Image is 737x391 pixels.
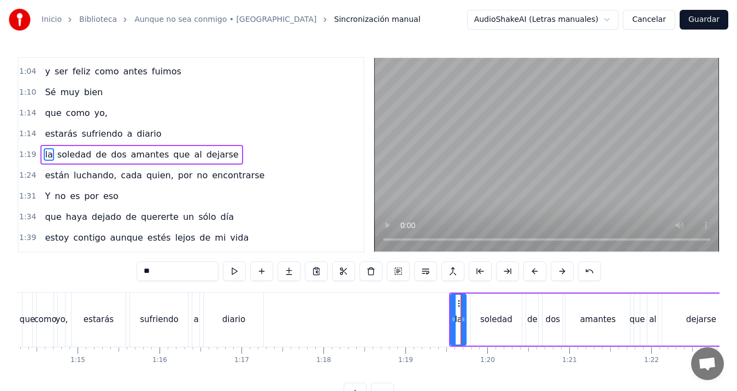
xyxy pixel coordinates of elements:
[70,356,85,365] div: 1:15
[546,313,561,326] div: dos
[135,127,162,140] span: diario
[83,190,100,202] span: por
[680,10,728,30] button: Guardar
[19,191,36,202] span: 1:31
[102,190,120,202] span: eso
[44,127,78,140] span: estarás
[44,86,57,98] span: Sé
[222,313,245,326] div: diario
[34,313,56,326] div: como
[83,86,104,98] span: bien
[686,313,716,326] div: dejarse
[146,231,172,244] span: estés
[134,14,316,25] a: Aunque no sea conmigo • [GEOGRAPHIC_DATA]
[44,190,51,202] span: Y
[152,356,167,365] div: 1:16
[480,313,512,326] div: soledad
[629,313,645,326] div: que
[214,231,227,244] span: mi
[59,86,80,98] span: muy
[527,313,538,326] div: de
[126,127,134,140] span: a
[480,356,495,365] div: 1:20
[42,14,62,25] a: Inicio
[151,65,182,78] span: fuimos
[145,169,175,182] span: quien,
[649,313,656,326] div: al
[19,129,36,139] span: 1:14
[73,169,118,182] span: luchando,
[84,313,114,326] div: estarás
[140,211,180,223] span: quererte
[140,313,178,326] div: sufriendo
[9,9,31,31] img: youka
[177,169,194,182] span: por
[193,148,203,161] span: al
[205,148,240,161] span: dejarse
[562,356,577,365] div: 1:21
[455,313,462,326] div: la
[19,108,36,119] span: 1:14
[120,169,143,182] span: cada
[65,107,91,119] span: como
[44,211,62,223] span: que
[211,169,266,182] span: encontrarse
[44,65,51,78] span: y
[182,211,195,223] span: un
[44,231,70,244] span: estoy
[229,231,250,244] span: vida
[19,212,36,223] span: 1:34
[44,107,62,119] span: que
[196,169,209,182] span: no
[234,356,249,365] div: 1:17
[19,170,36,181] span: 1:24
[69,190,81,202] span: es
[623,10,675,30] button: Cancelar
[42,14,421,25] nav: breadcrumb
[79,14,117,25] a: Biblioteca
[54,65,69,78] span: ser
[44,169,70,182] span: están
[19,149,36,160] span: 1:19
[130,148,170,161] span: amantes
[174,231,196,244] span: lejos
[109,231,144,244] span: aunque
[193,313,198,326] div: a
[316,356,331,365] div: 1:18
[398,356,413,365] div: 1:19
[644,356,659,365] div: 1:22
[122,65,148,78] span: antes
[580,313,616,326] div: amantes
[110,148,127,161] span: dos
[56,148,93,161] span: soledad
[19,232,36,243] span: 1:39
[93,65,120,78] span: como
[334,14,421,25] span: Sincronización manual
[198,231,211,244] span: de
[691,347,724,380] div: Chat abierto
[80,127,123,140] span: sufriendo
[56,313,68,326] div: yo,
[93,107,109,119] span: yo,
[20,313,35,326] div: que
[197,211,217,223] span: sólo
[19,66,36,77] span: 1:04
[91,211,122,223] span: dejado
[44,148,54,161] span: la
[54,190,67,202] span: no
[125,211,138,223] span: de
[172,148,191,161] span: que
[19,87,36,98] span: 1:10
[95,148,108,161] span: de
[72,65,92,78] span: feliz
[65,211,89,223] span: haya
[72,231,107,244] span: contigo
[220,211,235,223] span: día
